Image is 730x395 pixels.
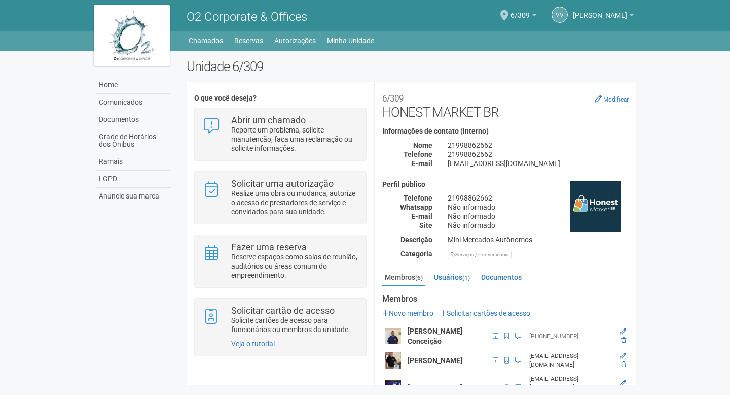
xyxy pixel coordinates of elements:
[529,375,610,392] div: [EMAIL_ADDRESS][DOMAIN_NAME]
[189,34,223,48] a: Chamados
[440,212,636,221] div: Não informado
[621,337,626,344] a: Excluir membro
[419,221,432,229] strong: Site
[408,327,462,345] strong: [PERSON_NAME] Conceição
[431,270,472,285] a: Usuários(1)
[231,115,306,125] strong: Abrir um chamado
[96,188,171,205] a: Anuncie sua marca
[510,2,530,19] span: 6/309
[448,250,512,259] div: Serviços / Conveniência
[408,384,462,392] strong: [PERSON_NAME]
[479,270,524,285] a: Documentos
[385,328,401,344] img: user.png
[440,159,636,168] div: [EMAIL_ADDRESS][DOMAIN_NAME]
[231,305,335,316] strong: Solicitar cartão de acesso
[529,352,610,369] div: [EMAIL_ADDRESS][DOMAIN_NAME]
[94,5,170,66] img: logo.jpg
[385,352,401,369] img: user.png
[400,203,432,211] strong: Whatsapp
[595,95,629,103] a: Modificar
[274,34,316,48] a: Autorizações
[96,171,171,188] a: LGPD
[231,316,358,334] p: Solicite cartões de acesso para funcionários ou membros da unidade.
[440,203,636,212] div: Não informado
[202,179,358,216] a: Solicitar uma autorização Realize uma obra ou mudança, autorize o acesso de prestadores de serviç...
[231,189,358,216] p: Realize uma obra ou mudança, autorize o acesso de prestadores de serviço e convidados para sua un...
[231,242,307,252] strong: Fazer uma reserva
[382,127,629,135] h4: Informações de contato (interno)
[382,270,425,286] a: Membros(6)
[440,150,636,159] div: 21998862662
[400,236,432,244] strong: Descrição
[96,128,171,153] a: Grade de Horários dos Ônibus
[573,2,627,19] span: Vanessa Veiverberg da Silva
[440,193,636,203] div: 21998862662
[440,141,636,150] div: 21998862662
[202,116,358,153] a: Abrir um chamado Reporte um problema, solicite manutenção, faça uma reclamação ou solicite inform...
[408,356,462,365] strong: [PERSON_NAME]
[529,332,610,341] div: [PHONE_NUMBER]
[404,194,432,202] strong: Telefone
[603,96,629,103] small: Modificar
[413,141,432,149] strong: Nome
[202,243,358,280] a: Fazer uma reserva Reserve espaços como salas de reunião, auditórios ou áreas comum do empreendime...
[231,178,334,189] strong: Solicitar uma autorização
[620,352,626,359] a: Editar membro
[404,150,432,158] strong: Telefone
[400,250,432,258] strong: Categoria
[620,328,626,335] a: Editar membro
[96,111,171,128] a: Documentos
[573,13,634,21] a: [PERSON_NAME]
[96,94,171,111] a: Comunicados
[411,212,432,220] strong: E-mail
[194,94,366,102] h4: O que você deseja?
[415,274,423,281] small: (6)
[552,7,568,23] a: VV
[234,34,263,48] a: Reservas
[440,235,636,244] div: Mini Mercados Autônomos
[440,309,530,317] a: Solicitar cartões de acesso
[187,59,636,74] h2: Unidade 6/309
[382,181,629,188] h4: Perfil público
[96,77,171,94] a: Home
[96,153,171,171] a: Ramais
[231,340,275,348] a: Veja o tutorial
[382,89,629,120] h2: HONEST MARKET BR
[570,181,621,232] img: business.png
[327,34,374,48] a: Minha Unidade
[231,252,358,280] p: Reserve espaços como salas de reunião, auditórios ou áreas comum do empreendimento.
[440,221,636,230] div: Não informado
[231,125,358,153] p: Reporte um problema, solicite manutenção, faça uma reclamação ou solicite informações.
[382,93,404,104] small: 6/309
[620,380,626,387] a: Editar membro
[621,361,626,368] a: Excluir membro
[202,306,358,334] a: Solicitar cartão de acesso Solicite cartões de acesso para funcionários ou membros da unidade.
[510,13,536,21] a: 6/309
[411,159,432,168] strong: E-mail
[187,10,307,24] span: O2 Corporate & Offices
[382,309,433,317] a: Novo membro
[382,294,629,304] strong: Membros
[462,274,470,281] small: (1)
